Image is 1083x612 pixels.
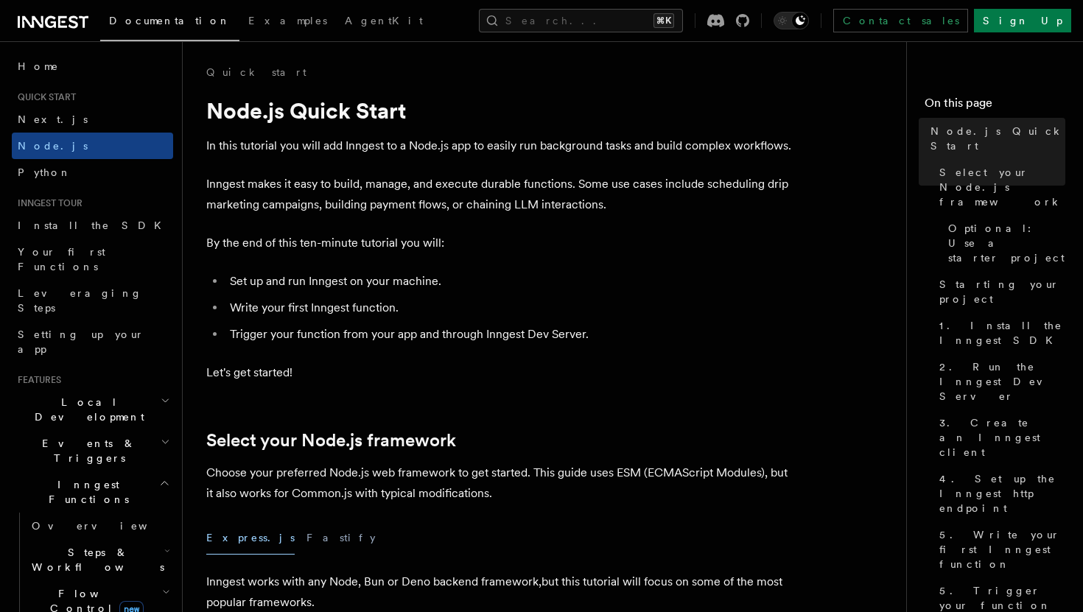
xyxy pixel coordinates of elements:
[12,280,173,321] a: Leveraging Steps
[248,15,327,27] span: Examples
[12,197,83,209] span: Inngest tour
[12,91,76,103] span: Quick start
[18,140,88,152] span: Node.js
[306,521,376,555] button: Fastify
[942,215,1065,271] a: Optional: Use a starter project
[18,166,71,178] span: Python
[18,328,144,355] span: Setting up your app
[26,539,173,580] button: Steps & Workflows
[206,233,796,253] p: By the end of this ten-minute tutorial you will:
[100,4,239,41] a: Documentation
[933,312,1065,354] a: 1. Install the Inngest SDK
[939,527,1065,571] span: 5. Write your first Inngest function
[939,277,1065,306] span: Starting your project
[925,118,1065,159] a: Node.js Quick Start
[12,133,173,159] a: Node.js
[18,59,59,74] span: Home
[206,521,295,555] button: Express.js
[336,4,432,40] a: AgentKit
[12,430,173,471] button: Events & Triggers
[206,65,306,80] a: Quick start
[933,521,1065,577] a: 5. Write your first Inngest function
[26,545,164,574] span: Steps & Workflows
[774,12,809,29] button: Toggle dark mode
[18,246,105,272] span: Your first Functions
[18,219,170,231] span: Install the SDK
[206,136,796,156] p: In this tutorial you will add Inngest to a Node.js app to easily run background tasks and build c...
[206,462,796,504] p: Choose your preferred Node.js web framework to get started. This guide uses ESM (ECMAScript Modul...
[939,471,1065,516] span: 4. Set up the Inngest http endpoint
[12,53,173,80] a: Home
[930,124,1065,153] span: Node.js Quick Start
[12,389,173,430] button: Local Development
[12,106,173,133] a: Next.js
[12,477,159,507] span: Inngest Functions
[345,15,423,27] span: AgentKit
[939,359,1065,404] span: 2. Run the Inngest Dev Server
[206,97,796,124] h1: Node.js Quick Start
[18,287,142,314] span: Leveraging Steps
[933,271,1065,312] a: Starting your project
[933,465,1065,521] a: 4. Set up the Inngest http endpoint
[939,415,1065,460] span: 3. Create an Inngest client
[12,436,161,465] span: Events & Triggers
[12,321,173,362] a: Setting up your app
[833,9,968,32] a: Contact sales
[939,318,1065,348] span: 1. Install the Inngest SDK
[925,94,1065,118] h4: On this page
[12,471,173,513] button: Inngest Functions
[109,15,231,27] span: Documentation
[18,113,88,125] span: Next.js
[12,212,173,239] a: Install the SDK
[32,520,183,532] span: Overview
[12,159,173,186] a: Python
[26,513,173,539] a: Overview
[479,9,683,32] button: Search...⌘K
[225,271,796,292] li: Set up and run Inngest on your machine.
[206,362,796,383] p: Let's get started!
[653,13,674,28] kbd: ⌘K
[206,174,796,215] p: Inngest makes it easy to build, manage, and execute durable functions. Some use cases include sch...
[225,324,796,345] li: Trigger your function from your app and through Inngest Dev Server.
[225,298,796,318] li: Write your first Inngest function.
[974,9,1071,32] a: Sign Up
[12,374,61,386] span: Features
[933,354,1065,409] a: 2. Run the Inngest Dev Server
[948,221,1065,265] span: Optional: Use a starter project
[933,409,1065,465] a: 3. Create an Inngest client
[933,159,1065,215] a: Select your Node.js framework
[239,4,336,40] a: Examples
[939,165,1065,209] span: Select your Node.js framework
[12,239,173,280] a: Your first Functions
[206,430,456,451] a: Select your Node.js framework
[12,395,161,424] span: Local Development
